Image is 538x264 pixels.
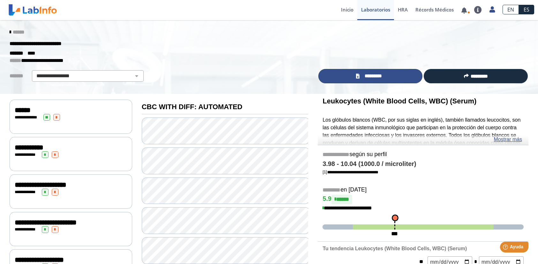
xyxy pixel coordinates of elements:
p: Los glóbulos blancos (WBC, por sus siglas en inglés), también llamados leucocitos, son las célula... [322,116,524,200]
a: [1] [322,170,378,174]
b: Tu tendencia Leukocytes (White Blood Cells, WBC) (Serum) [322,246,467,251]
a: Mostrar más [494,136,522,143]
span: HRA [398,6,408,13]
b: CBC WITH DIFF: AUTOMATED [142,103,242,111]
h5: según su perfil [322,151,524,158]
h4: 5.9 [322,195,524,204]
iframe: Help widget launcher [481,239,531,257]
a: EN [503,5,519,14]
h5: en [DATE] [322,186,524,194]
h4: 3.98 - 10.04 (1000.0 / microliter) [322,160,524,168]
a: ES [519,5,534,14]
b: Leukocytes (White Blood Cells, WBC) (Serum) [322,97,476,105]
